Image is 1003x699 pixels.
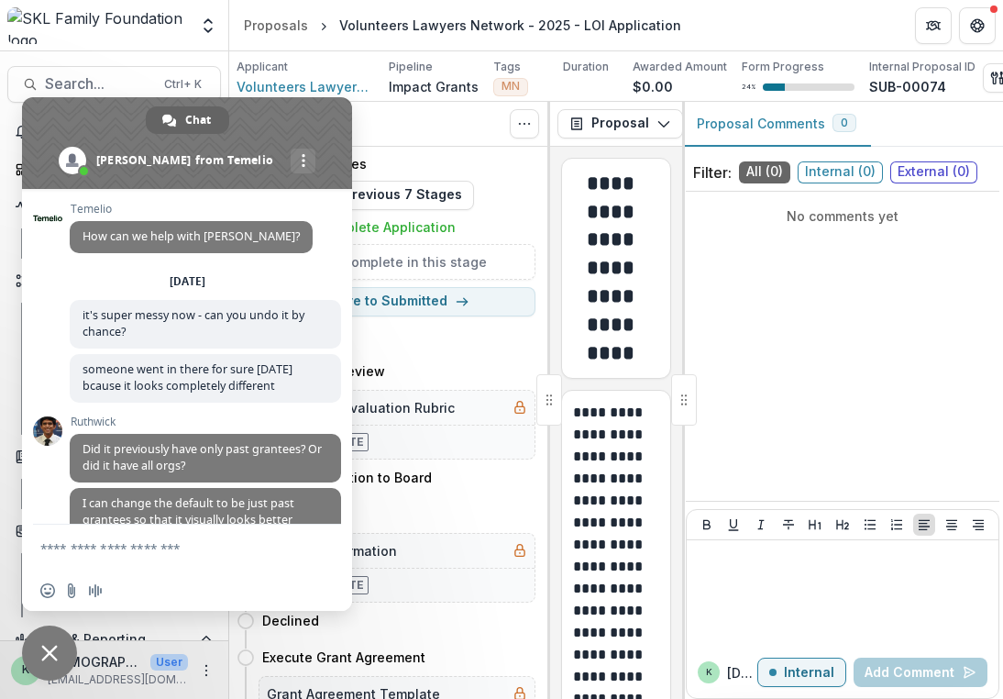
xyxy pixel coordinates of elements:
nav: breadcrumb [237,12,689,39]
span: it's super messy now - can you undo it by chance? [83,307,304,339]
span: Ruthwick [70,416,341,428]
button: Open Activity [7,192,221,221]
button: Align Right [967,514,989,536]
span: How can we help with [PERSON_NAME]? [83,228,300,244]
h5: Application Evaluation Rubric [267,398,455,417]
p: Awarded Amount [633,59,727,75]
button: Open Data & Reporting [7,625,221,654]
button: Heading 1 [804,514,826,536]
p: Internal [784,665,834,681]
button: Align Left [913,514,935,536]
a: Dashboard [7,154,221,184]
div: [DATE] [170,276,205,287]
h4: Execute Grant Agreement [262,648,425,667]
button: Strike [777,514,799,536]
h4: Declined [262,611,319,630]
span: All ( 0 ) [739,161,790,183]
span: Insert an emoji [40,583,55,598]
span: someone went in there for sure [DATE] bcause it looks completely different [83,361,292,394]
p: Form Progress [742,59,824,75]
p: Applicant [237,59,288,75]
button: Partners [915,7,952,44]
p: Filter: [693,161,732,183]
p: [DEMOGRAPHIC_DATA] [727,663,757,682]
a: Volunteers Lawyers Network [237,77,374,96]
button: Open Workflows [7,266,221,295]
span: Did it previously have only past grantees? Or did it have all orgs? [83,441,322,473]
span: I can change the default to be just past grantees so that it visually looks better [83,495,294,527]
button: Internal [757,658,846,687]
button: Bold [696,514,718,536]
button: Notifications132 [7,117,221,147]
a: Chat [146,106,229,134]
p: [EMAIL_ADDRESS][DOMAIN_NAME] [48,671,188,688]
span: External ( 0 ) [890,161,977,183]
p: 24 % [742,81,755,94]
button: Heading 2 [832,514,854,536]
button: Move to Submitted [259,287,535,316]
textarea: Compose your message... [40,525,297,571]
span: Data & Reporting [37,632,192,648]
span: MN [501,80,520,93]
div: kristen [22,664,29,676]
button: Italicize [750,514,772,536]
span: Internal ( 0 ) [798,161,883,183]
span: 0 [841,116,848,129]
span: Temelio [70,203,313,216]
div: Volunteers Lawyers Network - 2025 - LOI Application [339,16,681,35]
button: Expand Previous 7 Stages [259,181,474,210]
button: Align Center [941,514,963,536]
p: Pipeline [389,59,433,75]
span: Audio message [88,583,103,598]
p: User [150,654,188,671]
p: Duration [563,59,609,75]
p: No comments yet [693,206,992,226]
div: kristen [706,668,712,677]
button: Proposal [557,109,683,139]
button: Bullet List [859,514,881,536]
h4: Invite to Complete Application [262,217,456,237]
button: More [195,660,217,682]
p: [DEMOGRAPHIC_DATA] [48,652,143,671]
button: Get Help [959,7,996,44]
p: SUB-00074 [869,77,946,96]
button: Open Contacts [7,516,221,546]
button: Open Documents [7,442,221,472]
a: Proposals [237,12,315,39]
div: Proposals [244,16,308,35]
h5: No tasks to complete in this stage [267,252,527,272]
img: SKL Family Foundation logo [7,7,188,44]
p: Internal Proposal ID [869,59,975,75]
button: Add Comment [854,658,987,687]
span: Chat [185,106,211,134]
button: Open entity switcher [195,7,221,44]
span: Search... [45,75,153,93]
p: Impact Grants [389,77,479,96]
span: Send a file [64,583,79,598]
button: Search... [7,66,221,103]
p: $0.00 [633,77,673,96]
button: Toggle View Cancelled Tasks [510,109,539,139]
a: Close chat [22,626,77,681]
button: Ordered List [886,514,908,536]
button: Proposal Comments [682,102,871,147]
p: Tags [493,59,521,75]
div: Ctrl + K [160,74,205,94]
button: Underline [722,514,744,536]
